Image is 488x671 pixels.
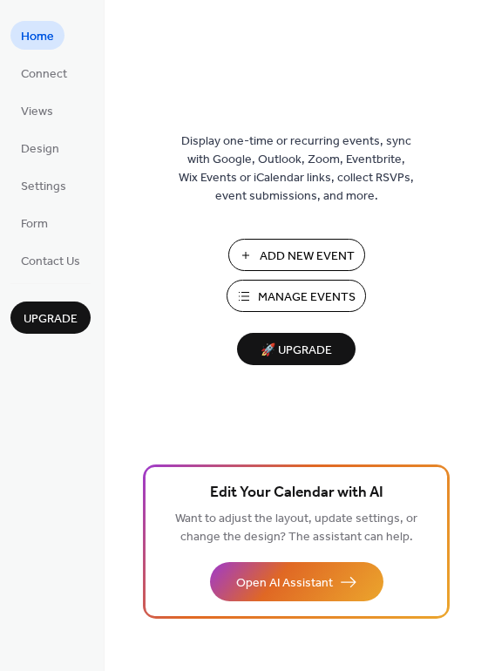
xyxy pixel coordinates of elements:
[21,215,48,234] span: Form
[21,65,67,84] span: Connect
[24,310,78,329] span: Upgrade
[175,507,417,549] span: Want to adjust the layout, update settings, or change the design? The assistant can help.
[21,28,54,46] span: Home
[237,333,356,365] button: 🚀 Upgrade
[10,133,70,162] a: Design
[21,253,80,271] span: Contact Us
[210,562,383,601] button: Open AI Assistant
[227,280,366,312] button: Manage Events
[247,339,345,363] span: 🚀 Upgrade
[21,140,59,159] span: Design
[10,21,64,50] a: Home
[10,171,77,200] a: Settings
[228,239,365,271] button: Add New Event
[210,481,383,505] span: Edit Your Calendar with AI
[10,96,64,125] a: Views
[179,132,414,206] span: Display one-time or recurring events, sync with Google, Outlook, Zoom, Eventbrite, Wix Events or ...
[21,103,53,121] span: Views
[258,288,356,307] span: Manage Events
[260,247,355,266] span: Add New Event
[10,246,91,274] a: Contact Us
[236,574,333,593] span: Open AI Assistant
[10,208,58,237] a: Form
[21,178,66,196] span: Settings
[10,58,78,87] a: Connect
[10,302,91,334] button: Upgrade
